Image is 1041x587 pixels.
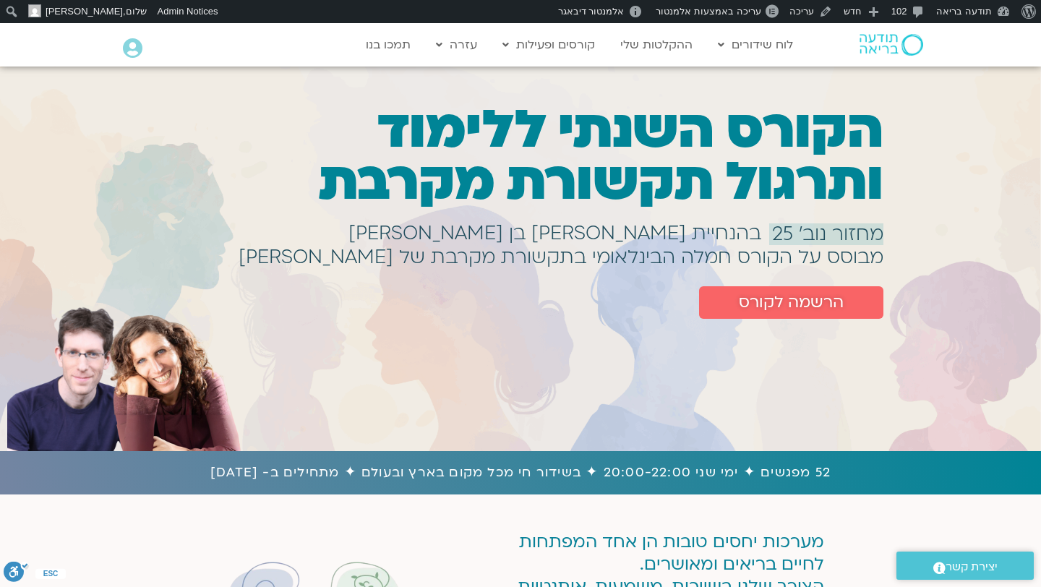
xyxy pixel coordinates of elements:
[429,31,484,59] a: עזרה
[239,254,883,260] h1: מבוסס על הקורס חמלה הבינלאומי בתקשורת מקרבת של [PERSON_NAME]
[860,34,923,56] img: תודעה בריאה
[769,223,883,245] a: מחזור נוב׳ 25
[739,293,844,312] span: הרשמה לקורס
[348,231,761,236] h1: בהנחיית [PERSON_NAME] בן [PERSON_NAME]
[711,31,800,59] a: לוח שידורים
[946,557,998,577] span: יצירת קשר
[656,6,761,17] span: עריכה באמצעות אלמנטור
[495,31,602,59] a: קורסים ופעילות
[613,31,700,59] a: ההקלטות שלי
[194,104,883,208] h1: הקורס השנתי ללימוד ותרגול תקשורת מקרבת
[7,462,1034,484] h1: 52 מפגשים ✦ ימי שני 20:00-22:00 ✦ בשידור חי מכל מקום בארץ ובעולם ✦ מתחילים ב- [DATE]
[699,286,883,319] a: הרשמה לקורס
[46,6,123,17] span: [PERSON_NAME]
[359,31,418,59] a: תמכו בנו
[772,223,883,245] span: מחזור נוב׳ 25
[896,552,1034,580] a: יצירת קשר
